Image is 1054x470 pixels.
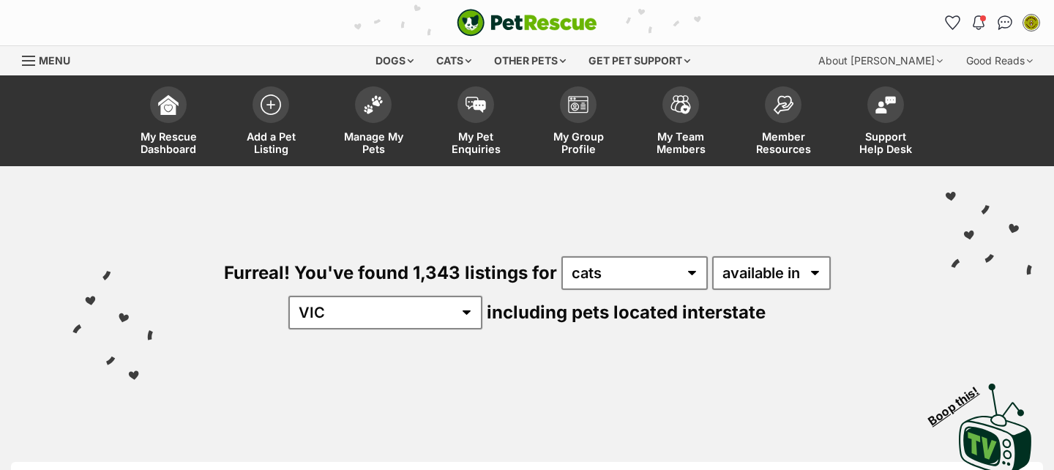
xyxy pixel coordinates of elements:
span: Member Resources [750,130,816,155]
span: Add a Pet Listing [238,130,304,155]
img: dashboard-icon-eb2f2d2d3e046f16d808141f083e7271f6b2e854fb5c12c21221c1fb7104beca.svg [158,94,179,115]
div: Cats [426,46,482,75]
img: notifications-46538b983faf8c2785f20acdc204bb7945ddae34d4c08c2a6579f10ce5e182be.svg [973,15,984,30]
a: My Group Profile [527,79,629,166]
span: Support Help Desk [853,130,919,155]
ul: Account quick links [941,11,1043,34]
a: Conversations [993,11,1017,34]
a: Support Help Desk [834,79,937,166]
img: add-pet-listing-icon-0afa8454b4691262ce3f59096e99ab1cd57d4a30225e0717b998d2c9b9846f56.svg [261,94,281,115]
img: logo-cat-932fe2b9b8326f06289b0f2fb663e598f794de774fb13d1741a6617ecf9a85b4.svg [457,9,597,37]
div: Dogs [365,46,424,75]
img: help-desk-icon-fdf02630f3aa405de69fd3d07c3f3aa587a6932b1a1747fa1d2bba05be0121f9.svg [875,96,896,113]
span: Boop this! [926,376,993,428]
img: chat-41dd97257d64d25036548639549fe6c8038ab92f7586957e7f3b1b290dea8141.svg [998,15,1013,30]
a: Favourites [941,11,964,34]
span: My Group Profile [545,130,611,155]
img: group-profile-icon-3fa3cf56718a62981997c0bc7e787c4b2cf8bcc04b72c1350f741eb67cf2f40e.svg [568,96,588,113]
button: Notifications [967,11,990,34]
div: Other pets [484,46,576,75]
div: About [PERSON_NAME] [808,46,953,75]
span: including pets located interstate [487,302,766,323]
a: My Rescue Dashboard [117,79,220,166]
span: My Rescue Dashboard [135,130,201,155]
div: Good Reads [956,46,1043,75]
img: team-members-icon-5396bd8760b3fe7c0b43da4ab00e1e3bb1a5d9ba89233759b79545d2d3fc5d0d.svg [670,95,691,114]
a: Member Resources [732,79,834,166]
span: Furreal! You've found 1,343 listings for [224,262,557,283]
a: My Pet Enquiries [425,79,527,166]
span: Menu [39,54,70,67]
button: My account [1020,11,1043,34]
img: pet-enquiries-icon-7e3ad2cf08bfb03b45e93fb7055b45f3efa6380592205ae92323e6603595dc1f.svg [466,97,486,113]
img: member-resources-icon-8e73f808a243e03378d46382f2149f9095a855e16c252ad45f914b54edf8863c.svg [773,95,793,115]
span: Manage My Pets [340,130,406,155]
a: Menu [22,46,81,72]
a: My Team Members [629,79,732,166]
a: Add a Pet Listing [220,79,322,166]
img: Grace Gibson Cain profile pic [1024,15,1039,30]
a: Manage My Pets [322,79,425,166]
img: manage-my-pets-icon-02211641906a0b7f246fdf0571729dbe1e7629f14944591b6c1af311fb30b64b.svg [363,95,384,114]
span: My Pet Enquiries [443,130,509,155]
div: Get pet support [578,46,700,75]
span: My Team Members [648,130,714,155]
a: PetRescue [457,9,597,37]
